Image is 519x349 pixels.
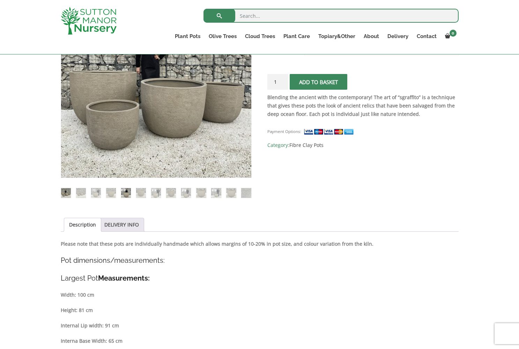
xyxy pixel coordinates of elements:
[69,218,96,231] a: Description
[91,188,101,198] img: The Egg Pot Fibre Clay Champagne Plant Pots - Image 3
[267,129,301,134] small: Payment Options:
[289,142,324,148] a: Fibre Clay Pots
[61,291,94,298] strong: Width: 100 cm
[166,188,176,198] img: The Egg Pot Fibre Clay Champagne Plant Pots - Image 8
[279,31,314,41] a: Plant Care
[203,9,459,23] input: Search...
[61,337,123,344] strong: Interna Base Width: 65 cm
[450,30,457,37] span: 0
[136,188,146,198] img: The Egg Pot Fibre Clay Champagne Plant Pots - Image 6
[267,74,288,90] input: Product quantity
[61,307,93,313] strong: Height: 81 cm
[359,31,383,41] a: About
[314,31,359,41] a: Topiary&Other
[104,218,139,231] a: DELIVERY INFO
[121,188,131,198] img: The Egg Pot Fibre Clay Champagne Plant Pots - Image 5
[61,322,119,329] strong: Internal Lip width: 91 cm
[241,188,251,198] img: The Egg Pot Fibre Clay Champagne Plant Pots - Image 13
[226,188,236,198] img: The Egg Pot Fibre Clay Champagne Plant Pots - Image 12
[61,188,71,198] img: The Egg Pot Fibre Clay Champagne Plant Pots
[290,74,347,90] button: Add to basket
[304,128,356,135] img: payment supported
[61,255,459,266] h4: Pot dimensions/measurements:
[267,141,458,149] span: Category:
[76,188,86,198] img: The Egg Pot Fibre Clay Champagne Plant Pots - Image 2
[98,274,150,282] strong: Measurements:
[267,94,455,117] strong: Blending the ancient with the contemporary! The art of “sgraffito” is a technique that gives thes...
[383,31,413,41] a: Delivery
[181,188,191,198] img: The Egg Pot Fibre Clay Champagne Plant Pots - Image 9
[61,273,459,284] h4: Largest Pot
[211,188,221,198] img: The Egg Pot Fibre Clay Champagne Plant Pots - Image 11
[413,31,441,41] a: Contact
[171,31,205,41] a: Plant Pots
[241,31,279,41] a: Cloud Trees
[205,31,241,41] a: Olive Trees
[61,7,117,35] img: logo
[151,188,161,198] img: The Egg Pot Fibre Clay Champagne Plant Pots - Image 7
[196,188,206,198] img: The Egg Pot Fibre Clay Champagne Plant Pots - Image 10
[106,188,116,198] img: The Egg Pot Fibre Clay Champagne Plant Pots - Image 4
[441,31,459,41] a: 0
[61,240,373,247] strong: Please note that these pots are individually handmade which allows margins of 10-20% in pot size,...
